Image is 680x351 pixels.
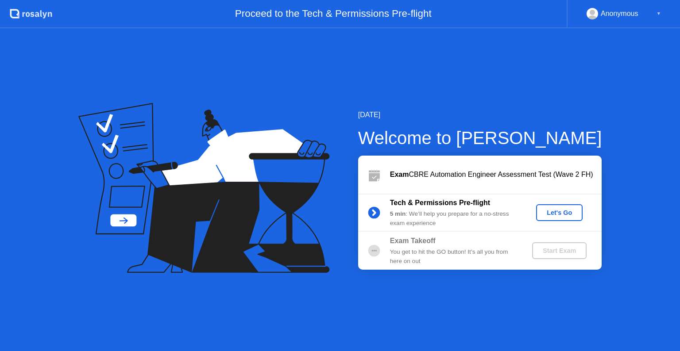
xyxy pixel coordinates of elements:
div: You get to hit the GO button! It’s all you from here on out [390,248,518,266]
div: CBRE Automation Engineer Assessment Test (Wave 2 FH) [390,169,602,180]
div: Let's Go [540,209,579,216]
b: Exam [390,171,409,178]
div: Welcome to [PERSON_NAME] [358,125,602,151]
div: Anonymous [601,8,638,19]
b: Tech & Permissions Pre-flight [390,199,490,206]
b: 5 min [390,210,406,217]
button: Start Exam [532,242,587,259]
div: : We’ll help you prepare for a no-stress exam experience [390,210,518,228]
button: Let's Go [536,204,583,221]
div: ▼ [657,8,661,19]
b: Exam Takeoff [390,237,436,244]
div: Start Exam [536,247,583,254]
div: [DATE] [358,110,602,120]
